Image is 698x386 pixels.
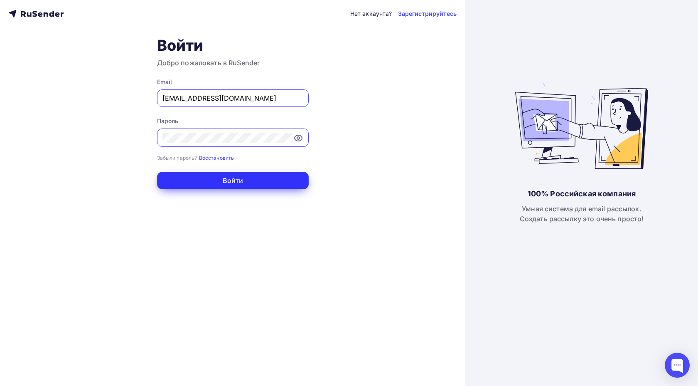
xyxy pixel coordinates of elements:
h1: Войти [157,36,309,54]
div: Нет аккаунта? [350,10,392,18]
div: Умная система для email рассылок. Создать рассылку это очень просто! [520,204,644,224]
div: Email [157,78,309,86]
div: Пароль [157,117,309,125]
small: Забыли пароль? [157,155,197,161]
a: Восстановить [199,154,234,161]
h3: Добро пожаловать в RuSender [157,58,309,68]
div: 100% Российская компания [528,189,636,199]
button: Войти [157,172,309,189]
input: Укажите свой email [162,93,303,103]
a: Зарегистрируйтесь [398,10,457,18]
small: Восстановить [199,155,234,161]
